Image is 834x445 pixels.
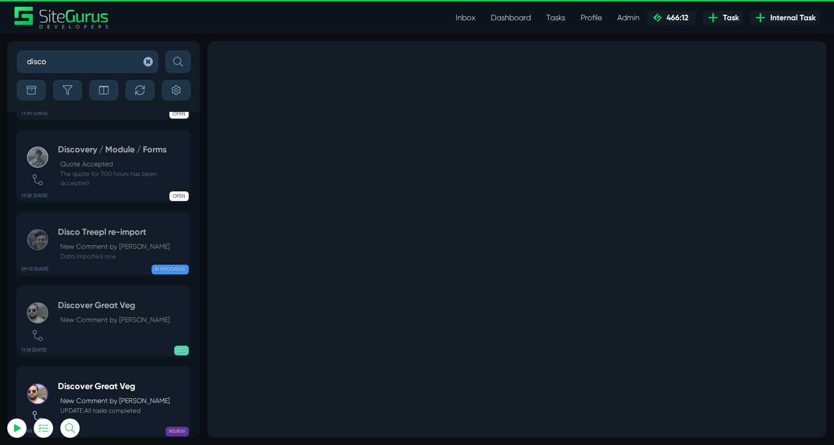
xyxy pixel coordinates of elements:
[169,191,189,201] span: OPEN
[663,13,688,22] span: 466:12
[21,347,46,354] b: 11:15 [DATE]
[21,192,47,200] b: 17:28 [DATE]
[17,51,158,73] input: Search Inbox...
[17,366,191,438] a: 11:43 [DATE] Discover Great VegNew Comment by [PERSON_NAME] UPDATE:All tasks completed REVIEW
[719,12,739,24] span: Task
[647,11,695,25] a: 466:12
[58,252,170,261] small: Data imported now
[60,159,185,169] p: Quote Accepted
[60,315,170,325] p: New Comment by [PERSON_NAME]
[21,110,47,117] b: 17:30 [DATE]
[610,8,647,27] a: Admin
[58,227,170,238] h5: Disco Treepl re-import
[17,130,191,202] a: 17:28 [DATE] Discovery / Module / FormsQuote Accepted The quote for 7:00 hours has been accepted ...
[58,406,170,415] small: UPDATE:All tasks completed
[174,346,189,355] span: QC
[766,12,816,24] span: Internal Task
[539,8,573,27] a: Tasks
[751,11,820,25] a: Internal Task
[14,7,109,28] img: Sitegurus Logo
[17,212,191,276] a: 09:12 [DATE] Disco Treepl re-importNew Comment by [PERSON_NAME] Data imported now IN PROGRESS
[58,381,170,392] h5: Discover Great Veg
[58,145,185,155] h5: Discovery / Module / Forms
[166,427,189,436] span: REVIEW
[169,109,189,119] span: OPEN
[58,300,170,311] h5: Discover Great Veg
[483,8,539,27] a: Dashboard
[17,285,191,357] a: 11:15 [DATE] Discover Great VegNew Comment by [PERSON_NAME] QC
[152,265,189,274] span: IN PROGRESS
[58,169,185,188] small: The quote for 7:00 hours has been accepted
[14,7,109,28] a: SiteGurus
[573,8,610,27] a: Profile
[60,242,170,252] p: New Comment by [PERSON_NAME]
[60,396,170,406] p: New Comment by [PERSON_NAME]
[21,266,48,273] b: 09:12 [DATE]
[703,11,743,25] a: Task
[448,8,483,27] a: Inbox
